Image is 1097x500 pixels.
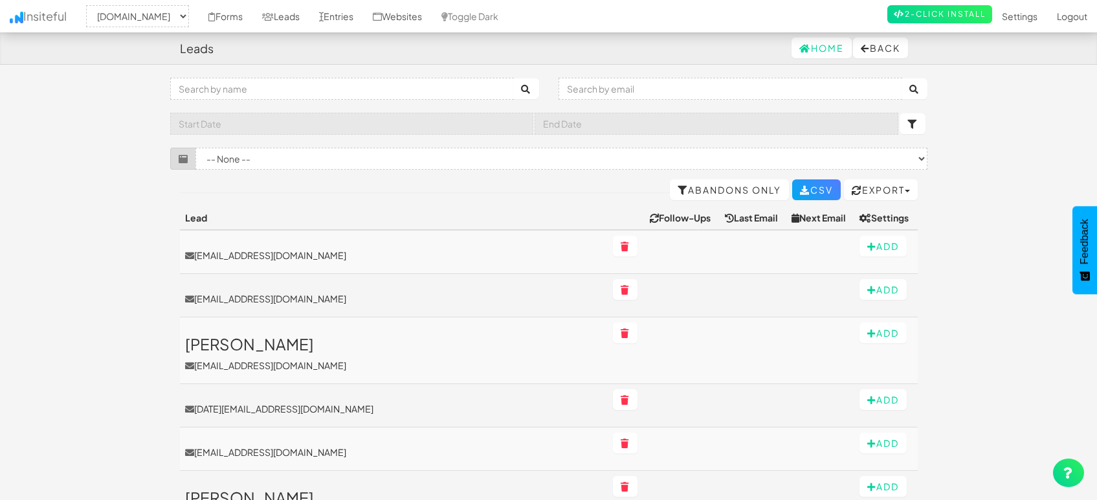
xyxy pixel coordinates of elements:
th: Follow-Ups [645,206,720,230]
img: icon.png [10,12,23,23]
input: Start Date [170,113,534,135]
a: [PERSON_NAME][EMAIL_ADDRESS][DOMAIN_NAME] [185,335,603,372]
button: Back [853,38,908,58]
h4: Leads [180,42,214,55]
input: End Date [535,113,898,135]
a: Abandons Only [670,179,789,200]
button: Export [844,179,918,200]
input: Search by name [170,78,514,100]
h3: [PERSON_NAME] [185,335,603,352]
button: Add [859,279,907,300]
a: 2-Click Install [887,5,992,23]
button: Add [859,323,907,343]
button: Add [859,433,907,453]
th: Last Email [720,206,786,230]
button: Feedback - Show survey [1072,206,1097,294]
p: [EMAIL_ADDRESS][DOMAIN_NAME] [185,359,603,372]
a: [DATE][EMAIL_ADDRESS][DOMAIN_NAME] [185,402,603,415]
a: Home [792,38,852,58]
a: [EMAIL_ADDRESS][DOMAIN_NAME] [185,446,603,459]
th: Settings [854,206,917,230]
button: Add [859,476,907,497]
button: Add [859,236,907,256]
span: Feedback [1079,219,1091,264]
a: CSV [792,179,841,200]
th: Next Email [786,206,854,230]
th: Lead [180,206,608,230]
a: [EMAIL_ADDRESS][DOMAIN_NAME] [185,292,603,305]
button: Add [859,389,907,410]
input: Search by email [559,78,902,100]
a: [EMAIL_ADDRESS][DOMAIN_NAME] [185,249,603,262]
